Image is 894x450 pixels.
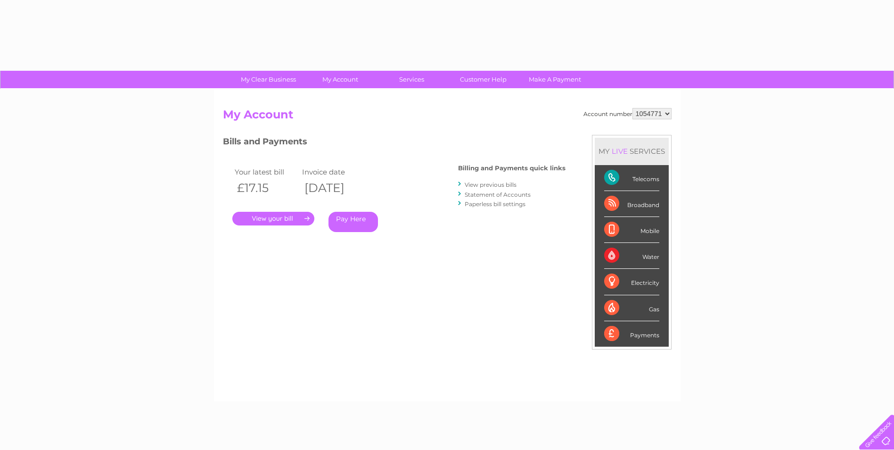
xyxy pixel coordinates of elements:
h4: Billing and Payments quick links [458,165,566,172]
a: My Clear Business [230,71,307,88]
a: Make A Payment [516,71,594,88]
h3: Bills and Payments [223,135,566,151]
td: Your latest bill [232,166,300,178]
div: Water [604,243,659,269]
td: Invoice date [300,166,368,178]
a: Services [373,71,451,88]
a: Customer Help [444,71,522,88]
th: [DATE] [300,178,368,198]
a: View previous bills [465,181,517,188]
div: Account number [583,108,672,119]
div: Telecoms [604,165,659,191]
div: Electricity [604,269,659,295]
div: Mobile [604,217,659,243]
a: My Account [301,71,379,88]
div: Broadband [604,191,659,217]
a: Paperless bill settings [465,200,525,208]
div: Payments [604,321,659,347]
div: MY SERVICES [595,138,669,165]
a: Statement of Accounts [465,191,531,198]
h2: My Account [223,108,672,126]
a: Pay Here [328,212,378,232]
div: Gas [604,295,659,321]
a: . [232,212,314,225]
th: £17.15 [232,178,300,198]
div: LIVE [610,147,630,156]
